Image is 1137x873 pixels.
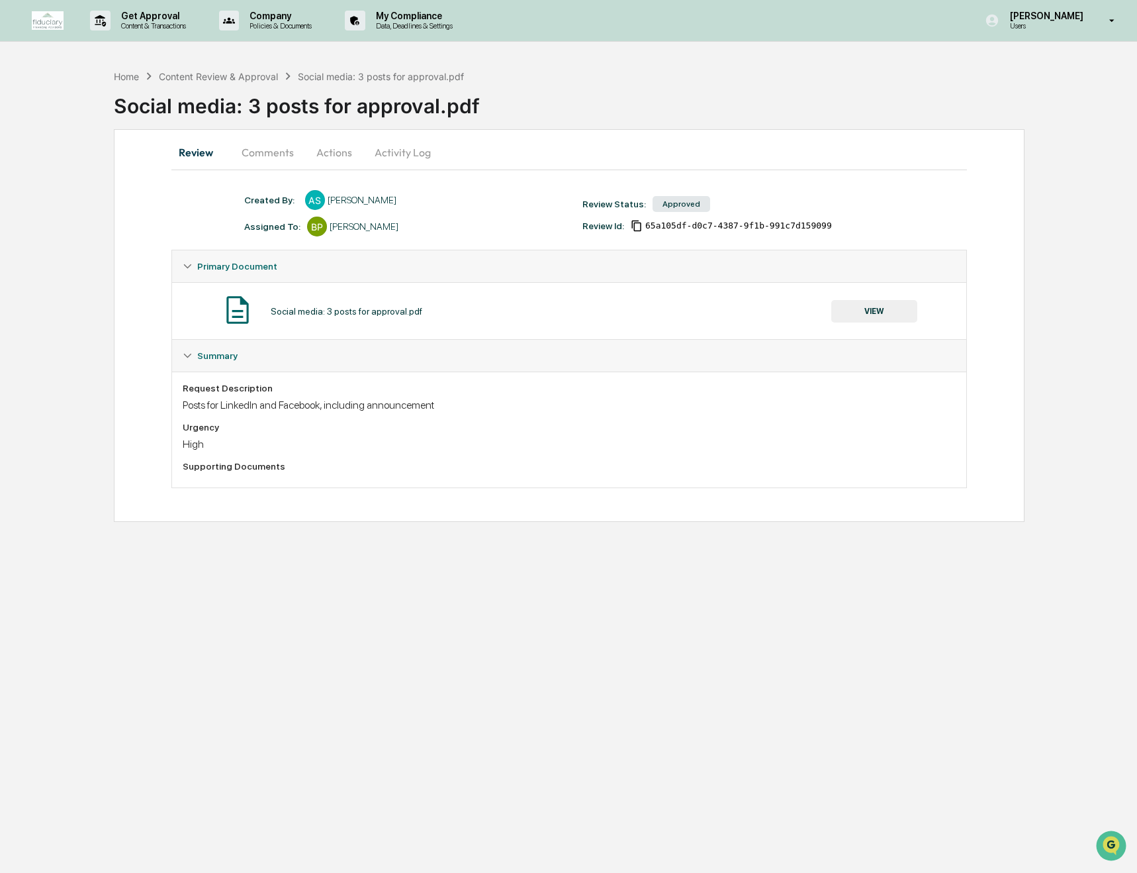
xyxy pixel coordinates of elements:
a: 🗄️Attestations [91,230,169,254]
p: [PERSON_NAME] [999,11,1090,21]
div: Past conversations [13,147,89,158]
iframe: Open customer support [1095,829,1130,865]
button: VIEW [831,300,917,323]
div: Social media: 3 posts for approval.pdf [271,306,422,317]
p: Users [999,21,1090,30]
p: Policies & Documents [239,21,318,30]
div: [PERSON_NAME] [328,195,396,205]
a: 🔎Data Lookup [8,255,89,279]
img: logo [32,11,64,30]
img: 1746055101610-c473b297-6a78-478c-a979-82029cc54cd1 [13,101,37,125]
div: [PERSON_NAME] [330,221,398,232]
p: Get Approval [111,11,193,21]
div: Assigned To: [244,221,300,232]
div: Supporting Documents [183,461,956,472]
div: Start new chat [60,101,217,115]
p: Data, Deadlines & Settings [365,21,459,30]
div: We're available if you need us! [60,115,182,125]
div: Primary Document [172,250,967,282]
span: Summary [197,350,238,361]
button: Comments [231,136,304,168]
div: Summary [172,340,967,372]
div: Review Id: [582,221,624,231]
div: Social media: 3 posts for approval.pdf [298,71,464,82]
button: See all [205,144,241,160]
div: Request Description [183,383,956,393]
div: Summary [172,372,967,488]
div: High [183,438,956,450]
p: My Compliance [365,11,459,21]
span: Preclearance [26,235,85,248]
div: Social media: 3 posts for approval.pdf [114,83,1137,118]
span: [DATE] [117,180,144,191]
a: Powered byPylon [93,292,160,303]
img: 1746055101610-c473b297-6a78-478c-a979-82029cc54cd1 [26,181,37,191]
a: 🖐️Preclearance [8,230,91,254]
span: • [110,180,114,191]
span: Attestations [109,235,164,248]
div: Posts for LinkedIn and Facebook, including announcement [183,399,956,411]
img: 8933085812038_c878075ebb4cc5468115_72.jpg [28,101,52,125]
div: secondary tabs example [171,136,968,168]
span: [PERSON_NAME] [41,180,107,191]
div: Home [114,71,139,82]
p: Content & Transactions [111,21,193,30]
img: Jack Rasmussen [13,168,34,189]
div: 🔎 [13,262,24,272]
span: Pylon [132,293,160,303]
span: Data Lookup [26,260,83,274]
span: Primary Document [197,261,277,272]
div: 🗄️ [96,236,107,247]
div: Review Status: [582,199,646,209]
button: Start new chat [225,105,241,121]
div: 🖐️ [13,236,24,247]
div: Approved [653,196,710,212]
div: AS [305,190,325,210]
p: How can we help? [13,28,241,49]
button: Review [171,136,231,168]
div: Primary Document [172,282,967,339]
div: Created By: ‎ ‎ [244,195,298,205]
div: Content Review & Approval [159,71,278,82]
button: Activity Log [364,136,441,168]
div: Urgency [183,422,956,433]
span: 65a105df-d0c7-4387-9f1b-991c7d159099 [645,221,832,231]
button: Actions [304,136,364,168]
div: BP [307,217,327,236]
p: Company [239,11,318,21]
img: Document Icon [221,293,254,327]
